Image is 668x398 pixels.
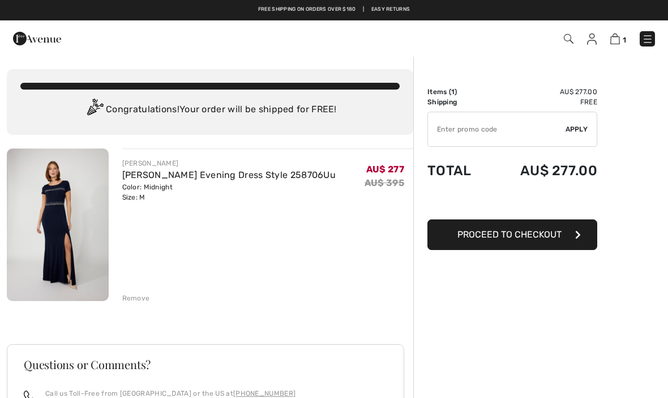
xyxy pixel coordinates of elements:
img: Menu [642,33,653,45]
s: AU$ 395 [365,177,404,188]
span: 1 [623,36,626,44]
span: 1 [451,88,455,96]
a: 1 [610,32,626,45]
img: Maxi Sheath Evening Dress Style 258706Uu [7,149,109,301]
div: Congratulations! Your order will be shipped for FREE! [20,99,400,121]
img: Congratulation2.svg [83,99,106,121]
div: [PERSON_NAME] [122,158,336,168]
a: [PERSON_NAME] Evening Dress Style 258706Uu [122,170,336,180]
a: [PHONE_NUMBER] [233,389,296,397]
td: Items ( ) [427,87,489,97]
td: AU$ 277.00 [489,151,597,190]
iframe: PayPal [427,190,597,215]
span: Apply [566,124,588,134]
div: Remove [122,293,150,303]
button: Proceed to Checkout [427,219,597,250]
td: AU$ 277.00 [489,87,597,97]
img: My Info [587,33,597,45]
a: Easy Returns [371,6,410,14]
div: Color: Midnight Size: M [122,182,336,202]
input: Promo code [428,112,566,146]
a: Free shipping on orders over $180 [258,6,356,14]
td: Total [427,151,489,190]
a: 1ère Avenue [13,32,61,43]
img: Search [564,34,573,44]
span: AU$ 277 [366,164,404,175]
img: Shopping Bag [610,33,620,44]
td: Shipping [427,97,489,107]
img: 1ère Avenue [13,27,61,50]
span: Proceed to Checkout [457,229,562,240]
span: | [363,6,364,14]
td: Free [489,97,597,107]
h3: Questions or Comments? [24,359,387,370]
